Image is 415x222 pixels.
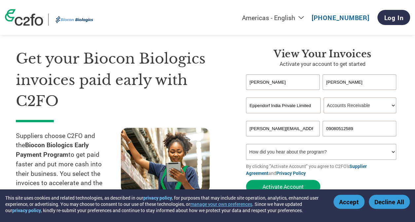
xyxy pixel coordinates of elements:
[246,97,321,113] input: Your company name*
[246,121,320,136] input: Invalid Email format
[323,74,396,90] input: Last Name*
[16,131,121,198] p: Suppliers choose C2FO and the to get paid faster and put more cash into their business. You selec...
[121,128,210,193] img: supply chain worker
[323,121,396,136] input: Phone*
[246,180,320,193] button: Activate Account
[276,170,306,176] a: Privacy Policy
[246,163,399,177] p: By clicking "Activate Account" you agree to C2FO's and
[12,207,41,213] a: privacy policy
[377,10,410,25] a: Log In
[5,9,43,26] img: c2fo logo
[333,195,364,209] button: Accept
[246,48,399,60] h3: View Your Invoices
[53,14,95,26] img: Biocon Biologics
[16,141,89,158] strong: Biocon Biologics Early Payment Program
[246,114,396,118] div: Invalid company name or company name is too long
[246,137,320,141] div: Inavlid Email Address
[16,48,226,112] h1: Get your Biocon Biologics invoices paid early with C2FO
[246,60,399,68] p: Activate your account to get started
[246,163,367,176] a: Supplier Agreement
[369,195,410,209] button: Decline All
[323,137,396,141] div: Inavlid Phone Number
[246,91,320,95] div: Invalid first name or first name is too long
[5,195,324,213] div: This site uses cookies and related technologies, as described in our , for purposes that may incl...
[143,195,172,201] a: privacy policy
[190,201,252,207] button: manage your own preferences
[246,74,320,90] input: First Name*
[324,97,396,113] select: Title/Role
[312,14,369,22] a: [PHONE_NUMBER]
[323,91,396,95] div: Invalid last name or last name is too long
